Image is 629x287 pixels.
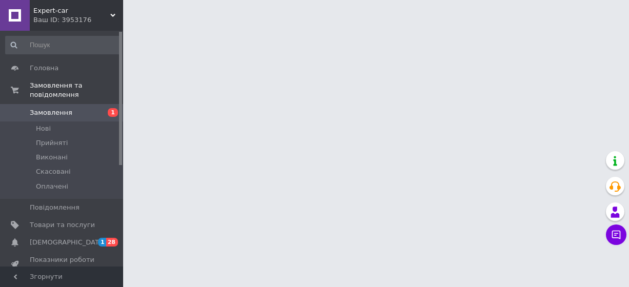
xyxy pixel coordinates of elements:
[106,238,118,247] span: 28
[36,167,71,176] span: Скасовані
[36,153,68,162] span: Виконані
[108,108,118,117] span: 1
[30,108,72,117] span: Замовлення
[98,238,106,247] span: 1
[30,220,95,230] span: Товари та послуги
[36,124,51,133] span: Нові
[5,36,121,54] input: Пошук
[30,203,80,212] span: Повідомлення
[606,224,626,245] button: Чат з покупцем
[36,138,68,148] span: Прийняті
[30,238,106,247] span: [DEMOGRAPHIC_DATA]
[30,64,58,73] span: Головна
[30,255,95,274] span: Показники роботи компанії
[30,81,123,99] span: Замовлення та повідомлення
[33,15,123,25] div: Ваш ID: 3953176
[36,182,68,191] span: Оплачені
[33,6,110,15] span: Expert-car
